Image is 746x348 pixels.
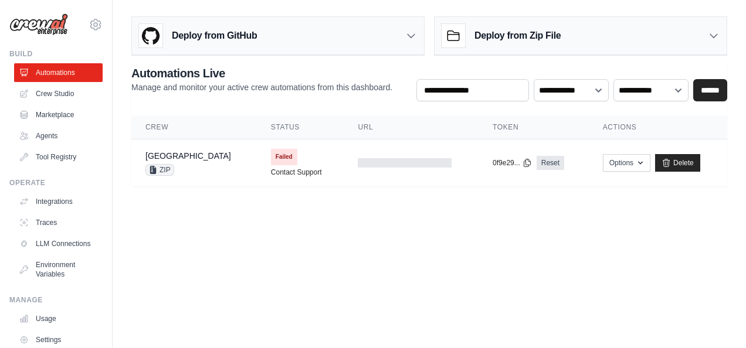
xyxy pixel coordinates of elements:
a: Contact Support [271,168,322,177]
div: Operate [9,178,103,187]
h3: Deploy from Zip File [474,29,561,43]
button: Options [603,154,650,172]
img: Logo [9,13,68,36]
button: 0f9e29... [493,158,532,168]
th: Status [257,115,344,139]
a: Marketplace [14,105,103,124]
a: Integrations [14,192,103,211]
span: Failed [271,149,297,165]
div: Manage [9,295,103,305]
a: Delete [655,154,700,172]
a: Usage [14,309,103,328]
a: Crew Studio [14,84,103,103]
a: [GEOGRAPHIC_DATA] [145,151,231,161]
th: Crew [131,115,257,139]
div: Build [9,49,103,59]
th: Token [479,115,589,139]
th: Actions [589,115,727,139]
a: LLM Connections [14,234,103,253]
a: Automations [14,63,103,82]
a: Agents [14,127,103,145]
h3: Deploy from GitHub [172,29,257,43]
a: Reset [537,156,564,170]
th: URL [344,115,479,139]
a: Tool Registry [14,148,103,166]
img: GitHub Logo [139,24,162,47]
h2: Automations Live [131,65,392,81]
p: Manage and monitor your active crew automations from this dashboard. [131,81,392,93]
a: Traces [14,213,103,232]
a: Environment Variables [14,255,103,284]
span: ZIP [145,164,174,176]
